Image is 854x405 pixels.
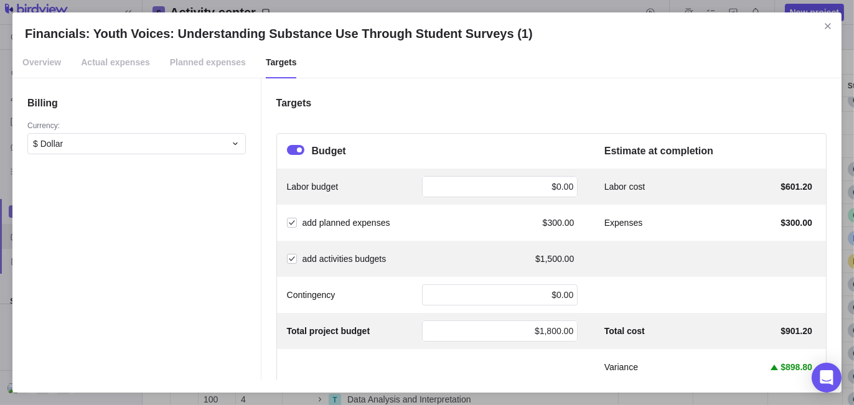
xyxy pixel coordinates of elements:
[27,96,246,111] h4: Billing
[22,47,61,78] span: Overview
[266,47,297,78] span: Targets
[535,326,573,336] span: $1,800.00
[287,289,335,301] span: Contingency
[781,216,812,229] span: $300.00
[604,325,645,337] span: Total cost
[25,25,829,42] h2: Financials: Youth Voices: Understanding Substance Use Through Student Surveys (1)
[170,47,246,78] span: Planned expenses
[819,17,837,35] span: Close
[303,254,387,264] span: add activities budgets
[287,325,370,337] span: Total project budget
[551,182,573,192] span: $0.00
[33,137,63,150] span: $ Dollar
[781,180,812,193] span: $601.20
[781,325,812,337] span: $901.20
[604,216,642,229] span: Expenses
[312,144,346,159] h4: Budget
[604,180,645,193] span: Labor cost
[27,121,246,133] div: Currency:
[604,361,638,373] span: Variance
[543,216,575,229] span: $300.00
[551,290,573,300] span: $0.00
[287,180,339,193] span: Labor budget
[81,47,150,78] span: Actual expenses
[276,96,827,111] h4: Targets
[781,361,812,373] span: $898.80
[535,253,574,265] span: $1,500.00
[12,12,842,393] div: Financials: Youth Voices: Understanding Substance Use Through Student Surveys (1)
[812,363,842,393] div: Open Intercom Messenger
[604,144,816,159] h4: Estimate at completion
[303,218,390,228] span: add planned expenses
